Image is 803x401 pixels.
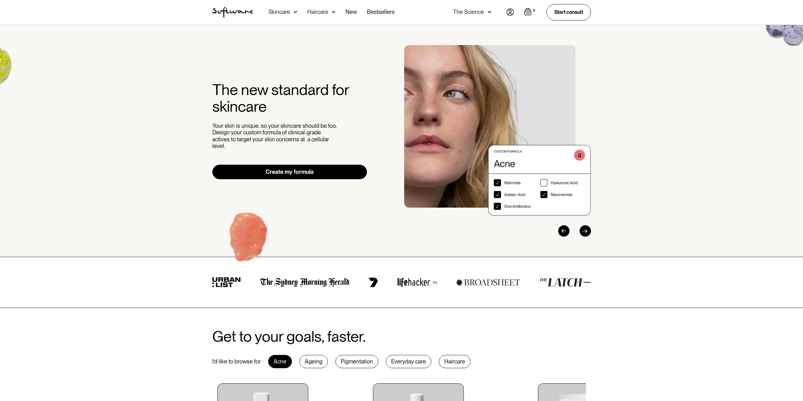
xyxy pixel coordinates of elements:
[212,328,366,345] h2: Get to your goals, faster.
[546,4,591,20] a: Start consult
[307,9,328,15] div: Haircare
[335,355,378,368] div: Pigmentation
[540,278,591,287] img: the latch logo
[386,355,431,368] div: Everyday care
[268,355,292,368] div: Acne
[332,9,335,15] img: arrow down
[532,8,536,14] div: 0
[212,7,253,18] img: Software Logo
[456,279,520,286] img: broadsheet logo
[212,165,367,179] a: Create my formula
[212,81,367,115] h2: The new standard for skincare
[439,355,470,368] div: Haircare
[524,8,536,17] a: Open cart
[294,9,297,15] img: arrow down
[212,358,261,365] div: I’d like to browse for
[453,9,484,15] div: The Science
[212,122,339,150] p: Your skin is unique, so your skincare should be too. Design your custom formula of clinical-grade...
[397,278,437,287] img: lifehacker logo
[488,9,491,15] img: arrow down
[212,277,241,287] img: urban list logo
[209,201,287,278] img: Hydroquinone (skin lightening agent)
[299,355,328,368] div: Ageing
[260,278,350,287] img: the Sydney morning herald logo
[269,9,290,15] div: Skincare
